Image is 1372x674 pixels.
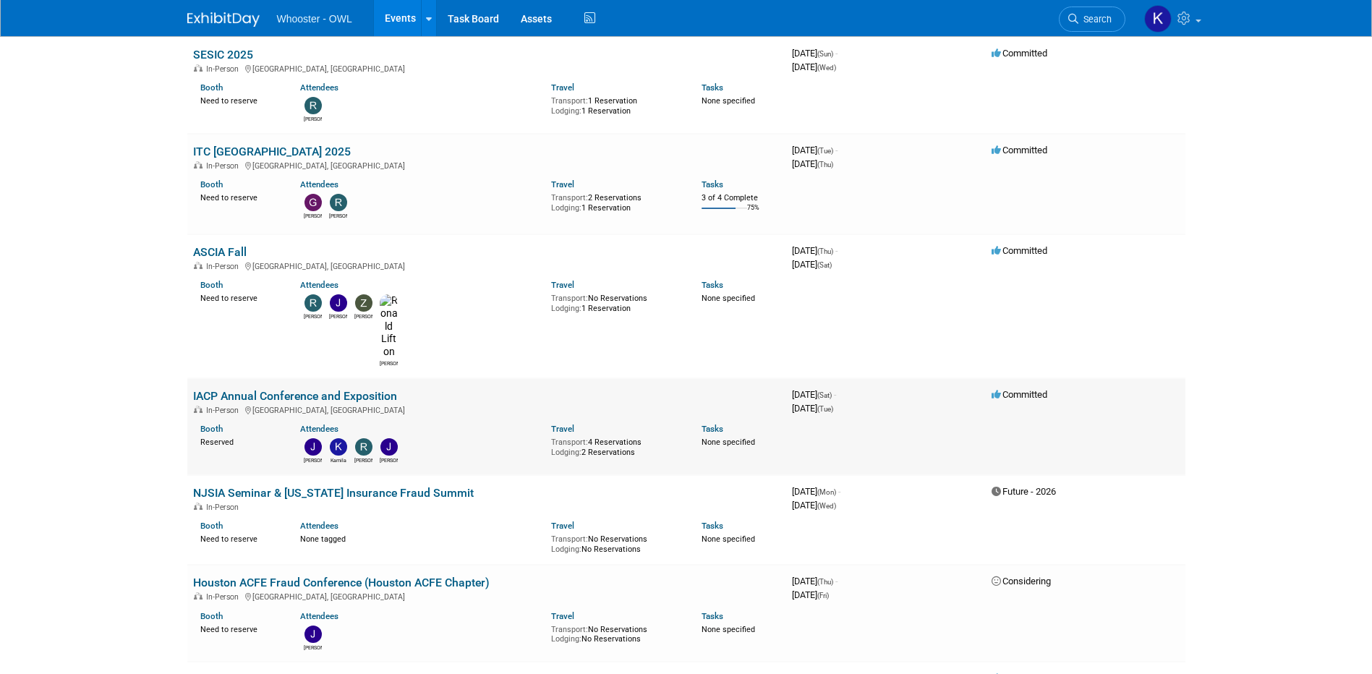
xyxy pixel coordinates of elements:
a: Travel [551,280,574,290]
img: James Justus [304,626,322,643]
span: [DATE] [792,48,838,59]
span: None specified [702,625,755,634]
a: Tasks [702,424,723,434]
a: SESIC 2025 [193,48,253,61]
div: Zach Artz [354,312,372,320]
a: Booth [200,82,223,93]
span: [DATE] [792,259,832,270]
span: Committed [992,145,1047,155]
span: Lodging: [551,634,581,644]
td: 75% [747,204,759,223]
a: Tasks [702,82,723,93]
div: No Reservations No Reservations [551,622,680,644]
span: None specified [702,96,755,106]
span: [DATE] [792,403,833,414]
div: Reserved [200,435,279,448]
span: (Tue) [817,405,833,413]
a: ITC [GEOGRAPHIC_DATA] 2025 [193,145,351,158]
div: Julia Haber [304,456,322,464]
div: John Holsinger [380,456,398,464]
span: Future - 2026 [992,486,1056,497]
span: [DATE] [792,500,836,511]
img: Richard Spradley [330,194,347,211]
span: - [835,48,838,59]
div: 2 Reservations 1 Reservation [551,190,680,213]
span: (Sun) [817,50,833,58]
div: James Justus [304,643,322,652]
span: - [835,245,838,256]
div: Kamila Castaneda [329,456,347,464]
span: Transport: [551,534,588,544]
div: [GEOGRAPHIC_DATA], [GEOGRAPHIC_DATA] [193,62,780,74]
div: Ronald Lifton [380,359,398,367]
a: Booth [200,179,223,189]
div: None tagged [300,532,540,545]
span: Considering [992,576,1051,586]
img: In-Person Event [194,592,203,600]
div: James Justus [329,312,347,320]
a: IACP Annual Conference and Exposition [193,389,397,403]
div: Need to reserve [200,622,279,635]
span: [DATE] [792,145,838,155]
img: Gary LaFond [304,194,322,211]
a: Attendees [300,82,338,93]
a: Booth [200,521,223,531]
img: In-Person Event [194,262,203,269]
span: Search [1078,14,1112,25]
a: Tasks [702,280,723,290]
div: Need to reserve [200,93,279,106]
span: Transport: [551,193,588,202]
img: Richard Spradley [304,294,322,312]
span: Lodging: [551,203,581,213]
div: 3 of 4 Complete [702,193,780,203]
a: Search [1059,7,1125,32]
a: Attendees [300,611,338,621]
span: [DATE] [792,61,836,72]
a: ASCIA Fall [193,245,247,259]
img: In-Person Event [194,161,203,168]
a: NJSIA Seminar & [US_STATE] Insurance Fraud Summit [193,486,474,500]
span: None specified [702,294,755,303]
span: [DATE] [792,389,836,400]
img: ExhibitDay [187,12,260,27]
div: 4 Reservations 2 Reservations [551,435,680,457]
span: (Mon) [817,488,836,496]
span: In-Person [206,161,243,171]
img: Richard Spradley [355,438,372,456]
a: Booth [200,424,223,434]
span: Transport: [551,438,588,447]
span: - [835,576,838,586]
div: [GEOGRAPHIC_DATA], [GEOGRAPHIC_DATA] [193,260,780,271]
span: [DATE] [792,158,833,169]
a: Travel [551,521,574,531]
span: (Sat) [817,261,832,269]
span: (Thu) [817,578,833,586]
a: Houston ACFE Fraud Conference (Houston ACFE Chapter) [193,576,490,589]
a: Booth [200,611,223,621]
span: In-Person [206,406,243,415]
div: [GEOGRAPHIC_DATA], [GEOGRAPHIC_DATA] [193,590,780,602]
span: Transport: [551,96,588,106]
img: In-Person Event [194,406,203,413]
img: In-Person Event [194,503,203,510]
span: - [834,389,836,400]
div: No Reservations 1 Reservation [551,291,680,313]
a: Tasks [702,521,723,531]
a: Tasks [702,179,723,189]
div: Richard Spradley [329,211,347,220]
div: No Reservations No Reservations [551,532,680,554]
span: In-Person [206,64,243,74]
a: Attendees [300,179,338,189]
a: Attendees [300,280,338,290]
a: Travel [551,611,574,621]
a: Tasks [702,611,723,621]
img: In-Person Event [194,64,203,72]
span: Lodging: [551,545,581,554]
img: Zach Artz [355,294,372,312]
div: Need to reserve [200,291,279,304]
img: John Holsinger [380,438,398,456]
a: Travel [551,424,574,434]
span: Transport: [551,625,588,634]
div: 1 Reservation 1 Reservation [551,93,680,116]
span: Lodging: [551,304,581,313]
